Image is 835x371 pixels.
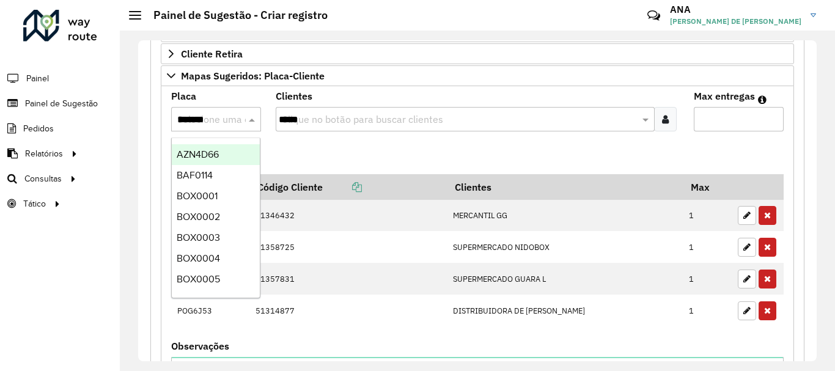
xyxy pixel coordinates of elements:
td: MERCANTIL GG [447,200,683,232]
span: Mapas Sugeridos: Placa-Cliente [181,71,325,81]
a: Contato Rápido [641,2,667,29]
td: 51357831 [249,263,447,295]
td: SUPERMERCADO NIDOBOX [447,231,683,263]
span: AZN4D66 [177,149,219,160]
span: Pedidos [23,122,54,135]
span: Consultas [24,172,62,185]
span: BOX0001 [177,191,218,201]
h2: Painel de Sugestão - Criar registro [141,9,328,22]
span: BOX0004 [177,253,220,263]
a: Mapas Sugeridos: Placa-Cliente [161,65,794,86]
th: Max [683,174,732,200]
span: Tático [23,197,46,210]
a: Cliente Retira [161,43,794,64]
label: Placa [171,89,196,103]
td: POG6J53 [171,295,249,326]
span: BOX0005 [177,274,220,284]
h3: ANA [670,4,801,15]
td: 51358725 [249,231,447,263]
td: SUPERMERCADO GUARA L [447,263,683,295]
a: Copiar [323,181,362,193]
span: BOX0002 [177,211,220,222]
td: 51346432 [249,200,447,232]
ng-dropdown-panel: Options list [171,138,260,298]
td: 1 [683,295,732,326]
span: Relatórios [25,147,63,160]
span: Painel [26,72,49,85]
span: Painel de Sugestão [25,97,98,110]
th: Código Cliente [249,174,447,200]
span: BOX0003 [177,232,220,243]
td: 51314877 [249,295,447,326]
span: BAF0114 [177,170,213,180]
label: Max entregas [694,89,755,103]
label: Observações [171,339,229,353]
em: Máximo de clientes que serão colocados na mesma rota com os clientes informados [758,95,767,105]
td: 1 [683,200,732,232]
td: 1 [683,263,732,295]
th: Clientes [447,174,683,200]
span: Cliente Retira [181,49,243,59]
label: Clientes [276,89,312,103]
td: 1 [683,231,732,263]
span: [PERSON_NAME] DE [PERSON_NAME] [670,16,801,27]
td: DISTRIBUIDORA DE [PERSON_NAME] [447,295,683,326]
